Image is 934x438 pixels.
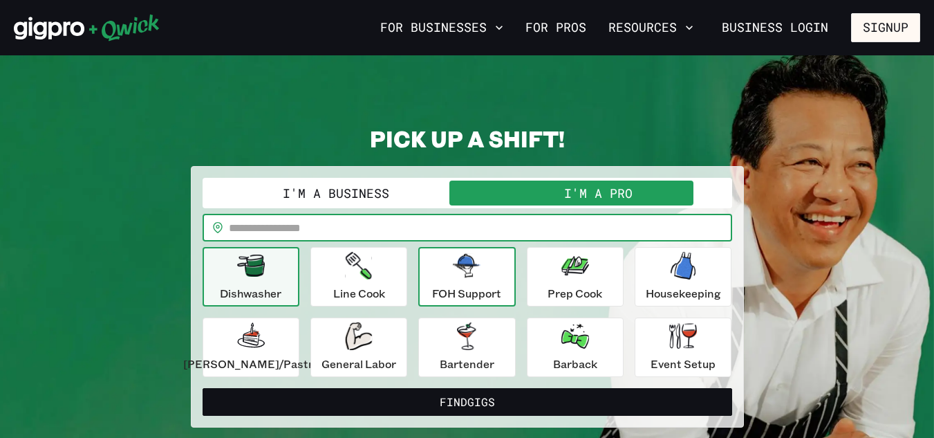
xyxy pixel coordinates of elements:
[851,13,920,42] button: Signup
[548,285,602,302] p: Prep Cook
[553,356,597,372] p: Barback
[440,356,494,372] p: Bartender
[520,16,592,39] a: For Pros
[321,356,396,372] p: General Labor
[375,16,509,39] button: For Businesses
[527,318,624,377] button: Barback
[418,247,515,307] button: FOH Support
[191,125,744,152] h2: PICK UP A SHIFT!
[205,181,467,206] button: I'm a Business
[418,318,515,377] button: Bartender
[432,285,501,302] p: FOH Support
[183,356,319,372] p: [PERSON_NAME]/Pastry
[203,388,732,416] button: FindGigs
[310,247,407,307] button: Line Cook
[333,285,385,302] p: Line Cook
[651,356,716,372] p: Event Setup
[646,285,721,302] p: Housekeeping
[527,247,624,307] button: Prep Cook
[310,318,407,377] button: General Labor
[710,13,840,42] a: Business Login
[220,285,281,302] p: Dishwasher
[635,247,731,307] button: Housekeeping
[467,181,729,206] button: I'm a Pro
[603,16,699,39] button: Resources
[203,318,299,377] button: [PERSON_NAME]/Pastry
[203,247,299,307] button: Dishwasher
[635,318,731,377] button: Event Setup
